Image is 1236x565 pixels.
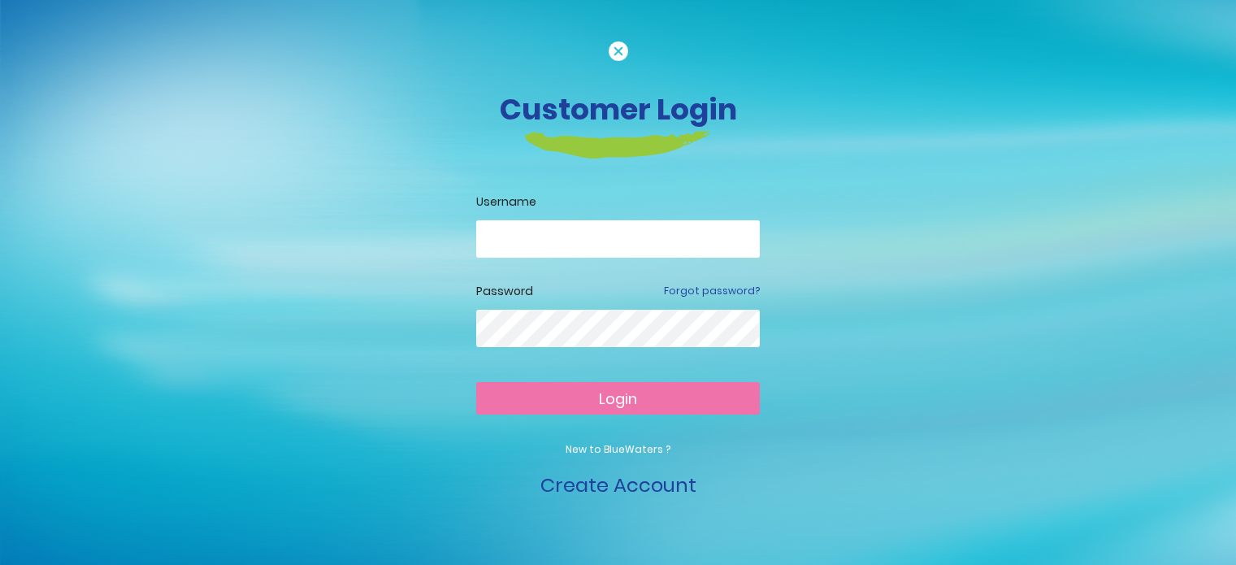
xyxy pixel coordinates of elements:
[476,193,760,211] label: Username
[525,131,711,159] img: login-heading-border.png
[599,389,637,409] span: Login
[664,284,760,298] a: Forgot password?
[476,382,760,415] button: Login
[167,92,1069,127] h3: Customer Login
[609,41,628,61] img: cancel
[476,442,760,457] p: New to BlueWaters ?
[540,472,696,498] a: Create Account
[476,283,533,300] label: Password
